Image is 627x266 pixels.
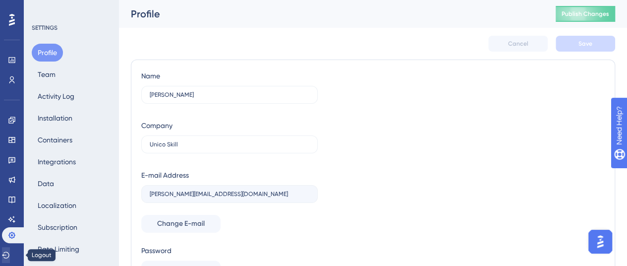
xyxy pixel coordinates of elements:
[585,227,615,257] iframe: UserGuiding AI Assistant Launcher
[131,7,531,21] div: Profile
[150,141,309,148] input: Company Name
[488,36,548,52] button: Cancel
[578,40,592,48] span: Save
[32,44,63,62] button: Profile
[141,245,318,257] div: Password
[32,153,82,171] button: Integrations
[150,191,309,198] input: E-mail Address
[32,240,85,258] button: Rate Limiting
[141,169,189,181] div: E-mail Address
[32,175,60,193] button: Data
[32,197,82,214] button: Localization
[32,218,83,236] button: Subscription
[556,36,615,52] button: Save
[32,131,78,149] button: Containers
[508,40,528,48] span: Cancel
[141,70,160,82] div: Name
[157,218,205,230] span: Change E-mail
[32,109,78,127] button: Installation
[556,6,615,22] button: Publish Changes
[141,120,172,132] div: Company
[23,2,62,14] span: Need Help?
[32,24,112,32] div: SETTINGS
[32,66,61,83] button: Team
[141,215,221,233] button: Change E-mail
[150,91,309,98] input: Name Surname
[32,87,80,105] button: Activity Log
